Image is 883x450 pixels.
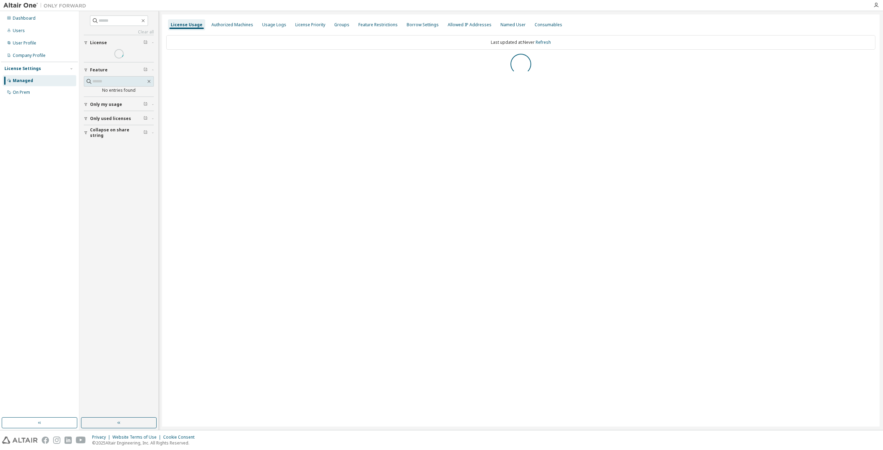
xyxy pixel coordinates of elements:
[262,22,286,28] div: Usage Logs
[13,28,25,33] div: Users
[90,116,131,121] span: Only used licenses
[500,22,526,28] div: Named User
[13,53,46,58] div: Company Profile
[112,434,163,440] div: Website Terms of Use
[84,29,154,35] a: Clear all
[4,66,41,71] div: License Settings
[13,90,30,95] div: On Prem
[84,62,154,78] button: Feature
[84,88,154,93] div: No entries found
[535,22,562,28] div: Consumables
[536,39,551,45] a: Refresh
[90,102,122,107] span: Only my usage
[163,434,199,440] div: Cookie Consent
[90,67,108,73] span: Feature
[143,40,148,46] span: Clear filter
[3,2,90,9] img: Altair One
[42,437,49,444] img: facebook.svg
[92,434,112,440] div: Privacy
[53,437,60,444] img: instagram.svg
[92,440,199,446] p: © 2025 Altair Engineering, Inc. All Rights Reserved.
[143,102,148,107] span: Clear filter
[84,111,154,126] button: Only used licenses
[143,67,148,73] span: Clear filter
[84,97,154,112] button: Only my usage
[13,16,36,21] div: Dashboard
[143,130,148,136] span: Clear filter
[65,437,72,444] img: linkedin.svg
[84,35,154,50] button: License
[295,22,325,28] div: License Priority
[90,40,107,46] span: License
[334,22,349,28] div: Groups
[358,22,398,28] div: Feature Restrictions
[2,437,38,444] img: altair_logo.svg
[171,22,202,28] div: License Usage
[407,22,439,28] div: Borrow Settings
[90,127,143,138] span: Collapse on share string
[13,40,36,46] div: User Profile
[13,78,33,83] div: Managed
[211,22,253,28] div: Authorized Machines
[448,22,492,28] div: Allowed IP Addresses
[84,125,154,140] button: Collapse on share string
[143,116,148,121] span: Clear filter
[76,437,86,444] img: youtube.svg
[166,35,875,50] div: Last updated at: Never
